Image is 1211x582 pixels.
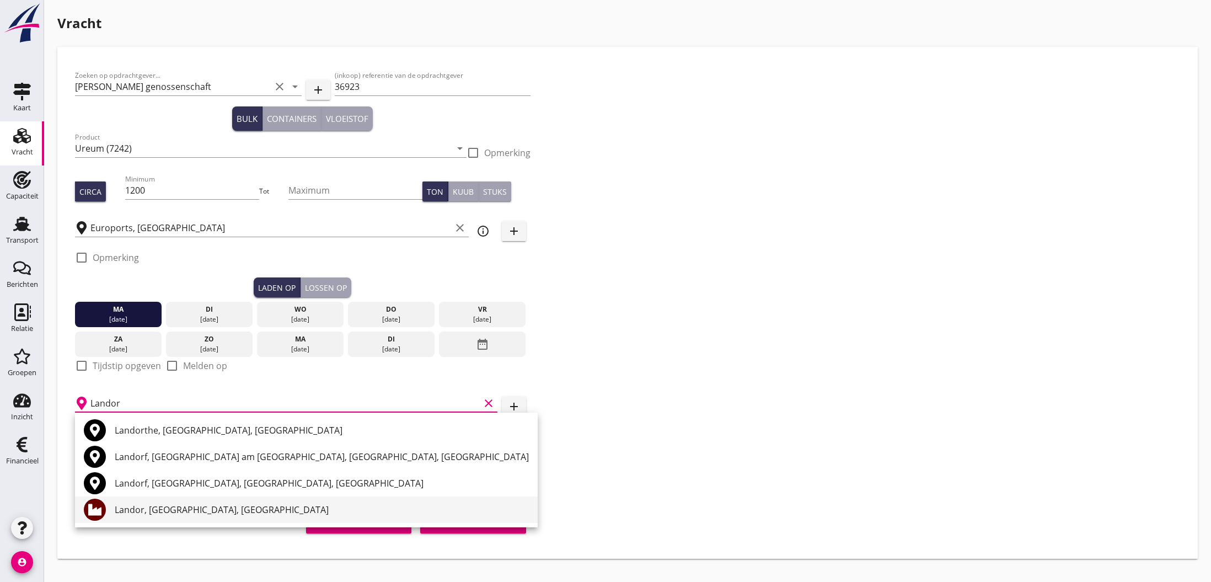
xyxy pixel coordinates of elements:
[259,186,288,196] div: Tot
[169,305,250,314] div: di
[93,360,161,371] label: Tijdstip opgeven
[115,450,529,463] div: Landorf, [GEOGRAPHIC_DATA] am [GEOGRAPHIC_DATA], [GEOGRAPHIC_DATA], [GEOGRAPHIC_DATA]
[260,305,341,314] div: wo
[13,104,31,111] div: Kaart
[115,424,529,437] div: Landorthe, [GEOGRAPHIC_DATA], [GEOGRAPHIC_DATA]
[7,281,38,288] div: Berichten
[90,219,451,237] input: Laadplaats
[78,305,159,314] div: ma
[183,360,227,371] label: Melden op
[75,181,106,201] button: Circa
[476,334,489,354] i: date_range
[169,344,250,354] div: [DATE]
[169,314,250,324] div: [DATE]
[453,221,467,234] i: clear
[453,142,467,155] i: arrow_drop_down
[260,344,341,354] div: [DATE]
[11,551,33,573] i: account_circle
[12,148,33,156] div: Vracht
[237,113,258,125] div: Bulk
[11,325,33,332] div: Relatie
[169,334,250,344] div: zo
[351,305,432,314] div: do
[351,344,432,354] div: [DATE]
[78,334,159,344] div: za
[90,394,480,412] input: Losplaats
[2,3,42,44] img: logo-small.a267ee39.svg
[57,13,1198,33] h1: Vracht
[301,277,351,297] button: Lossen op
[79,186,101,197] div: Circa
[507,225,521,238] i: add
[288,80,302,93] i: arrow_drop_down
[476,225,490,238] i: info_outline
[442,305,523,314] div: vr
[427,186,443,197] div: Ton
[6,457,39,464] div: Financieel
[448,181,479,201] button: Kuub
[351,334,432,344] div: di
[78,314,159,324] div: [DATE]
[422,181,448,201] button: Ton
[326,113,368,125] div: Vloeistof
[335,78,531,95] input: (inkoop) referentie van de opdrachtgever
[442,314,523,324] div: [DATE]
[93,252,139,263] label: Opmerking
[8,369,36,376] div: Groepen
[351,314,432,324] div: [DATE]
[258,282,296,293] div: Laden op
[260,334,341,344] div: ma
[507,400,521,413] i: add
[288,181,422,199] input: Maximum
[321,106,373,131] button: Vloeistof
[262,106,321,131] button: Containers
[267,113,317,125] div: Containers
[125,181,259,199] input: Minimum
[482,397,495,410] i: clear
[260,314,341,324] div: [DATE]
[11,413,33,420] div: Inzicht
[115,477,529,490] div: Landorf, [GEOGRAPHIC_DATA], [GEOGRAPHIC_DATA], [GEOGRAPHIC_DATA]
[75,78,271,95] input: Zoeken op opdrachtgever...
[312,83,325,97] i: add
[254,277,301,297] button: Laden op
[115,503,529,516] div: Landor, [GEOGRAPHIC_DATA], [GEOGRAPHIC_DATA]
[6,237,39,244] div: Transport
[483,186,507,197] div: Stuks
[453,186,474,197] div: Kuub
[484,147,531,158] label: Opmerking
[6,193,39,200] div: Capaciteit
[273,80,286,93] i: clear
[305,282,347,293] div: Lossen op
[75,140,451,157] input: Product
[232,106,262,131] button: Bulk
[78,344,159,354] div: [DATE]
[479,181,511,201] button: Stuks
